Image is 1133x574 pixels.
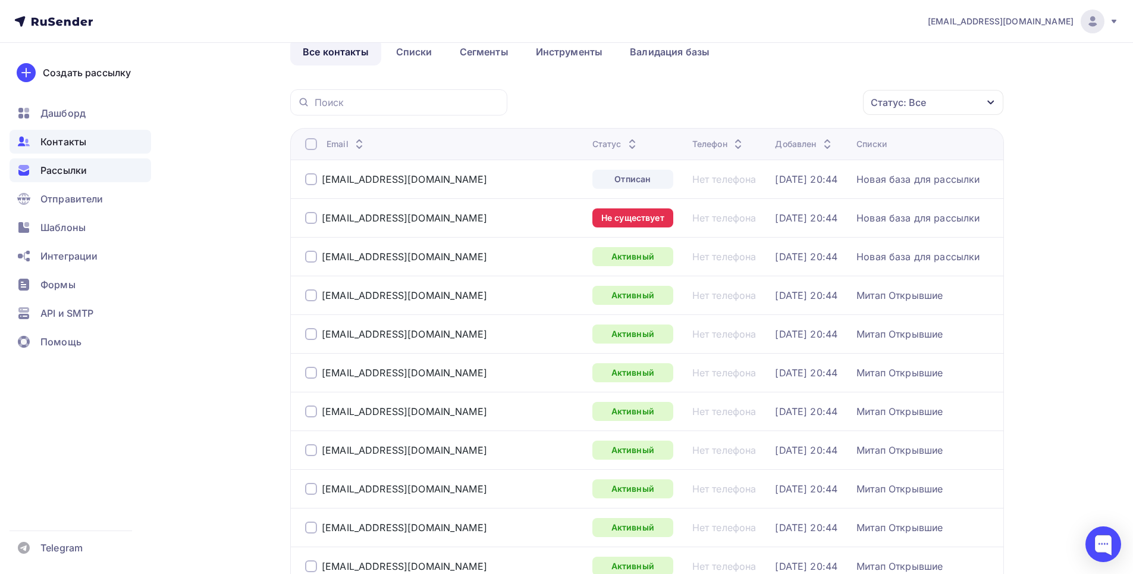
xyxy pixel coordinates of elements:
a: Не существует [592,208,673,227]
a: [DATE] 20:44 [775,173,837,185]
span: Формы [40,277,76,292]
span: Шаблоны [40,220,86,235]
div: [EMAIL_ADDRESS][DOMAIN_NAME] [322,212,487,224]
a: Активный [592,518,673,537]
div: Списки [856,138,887,150]
a: Дашборд [10,101,151,125]
div: [EMAIL_ADDRESS][DOMAIN_NAME] [322,405,487,417]
a: Формы [10,273,151,297]
div: [DATE] 20:44 [775,367,837,379]
div: [DATE] 20:44 [775,289,837,301]
span: Дашборд [40,106,86,120]
div: [DATE] 20:44 [775,405,837,417]
a: [DATE] 20:44 [775,522,837,534]
a: Сегменты [447,38,521,65]
a: Митап Открывшие [856,560,943,572]
a: [EMAIL_ADDRESS][DOMAIN_NAME] [322,367,487,379]
a: [EMAIL_ADDRESS][DOMAIN_NAME] [928,10,1119,33]
a: Новая база для рассылки [856,251,980,263]
span: Telegram [40,541,83,555]
a: Нет телефона [692,212,757,224]
div: Создать рассылку [43,65,131,80]
a: Рассылки [10,158,151,182]
div: Нет телефона [692,173,757,185]
div: [DATE] 20:44 [775,483,837,495]
div: Добавлен [775,138,834,150]
div: Активный [592,363,673,382]
a: Валидация базы [617,38,722,65]
a: [DATE] 20:44 [775,560,837,572]
a: [DATE] 20:44 [775,251,837,263]
div: Статус: Все [871,95,926,110]
div: [DATE] 20:44 [775,212,837,224]
a: Митап Открывшие [856,367,943,379]
div: Нет телефона [692,405,757,417]
a: Нет телефона [692,444,757,456]
a: Активный [592,286,673,305]
a: Все контакты [290,38,381,65]
a: Активный [592,247,673,266]
span: API и SMTP [40,306,93,320]
div: Статус [592,138,639,150]
span: Отправители [40,192,103,206]
a: Нет телефона [692,328,757,340]
a: Отписан [592,170,673,189]
a: Нет телефона [692,251,757,263]
a: [EMAIL_ADDRESS][DOMAIN_NAME] [322,251,487,263]
a: Нет телефона [692,483,757,495]
a: Новая база для рассылки [856,212,980,224]
div: [EMAIL_ADDRESS][DOMAIN_NAME] [322,483,487,495]
span: Рассылки [40,163,87,177]
div: Email [327,138,366,150]
a: Нет телефона [692,289,757,301]
a: [DATE] 20:44 [775,328,837,340]
a: Контакты [10,130,151,154]
span: Интеграции [40,249,98,263]
a: Нет телефона [692,522,757,534]
a: Инструменты [523,38,616,65]
a: Отправители [10,187,151,211]
a: [EMAIL_ADDRESS][DOMAIN_NAME] [322,522,487,534]
a: Митап Открывшие [856,522,943,534]
div: Митап Открывшие [856,444,943,456]
a: Активный [592,441,673,460]
a: Активный [592,402,673,421]
a: Митап Открывшие [856,328,943,340]
a: [DATE] 20:44 [775,444,837,456]
a: Митап Открывшие [856,483,943,495]
a: Активный [592,325,673,344]
a: [EMAIL_ADDRESS][DOMAIN_NAME] [322,173,487,185]
input: Поиск [315,96,500,109]
a: [EMAIL_ADDRESS][DOMAIN_NAME] [322,444,487,456]
div: [EMAIL_ADDRESS][DOMAIN_NAME] [322,560,487,572]
span: Помощь [40,335,81,349]
a: Нет телефона [692,560,757,572]
a: [EMAIL_ADDRESS][DOMAIN_NAME] [322,328,487,340]
a: Митап Открывшие [856,405,943,417]
a: Списки [384,38,445,65]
